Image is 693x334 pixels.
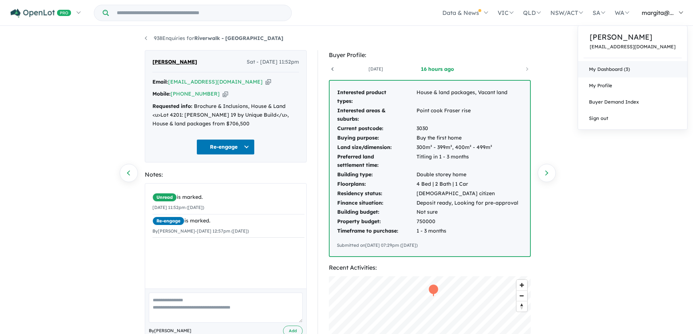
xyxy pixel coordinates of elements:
[578,94,687,110] a: Buyer Demand Index
[152,79,168,85] strong: Email:
[517,280,527,290] button: Zoom in
[329,50,531,60] div: Buyer Profile:
[337,217,416,226] td: Property budget:
[337,170,416,180] td: Building type:
[416,124,519,133] td: 3030
[337,106,416,124] td: Interested areas & suburbs:
[337,226,416,236] td: Timeframe to purchase:
[578,61,687,77] a: My Dashboard (3)
[517,291,527,301] span: Zoom out
[247,58,299,67] span: Sat - [DATE] 11:52pm
[416,170,519,180] td: Double storey home
[416,217,519,226] td: 750000
[590,44,676,49] a: [EMAIL_ADDRESS][DOMAIN_NAME]
[416,106,519,124] td: Point cook Fraser rise
[171,90,220,97] a: [PHONE_NUMBER]
[152,193,304,202] div: is marked.
[337,88,416,106] td: Interested product types:
[152,217,304,225] div: is marked.
[196,139,255,155] button: Re-engage
[152,58,197,67] span: [PERSON_NAME]
[337,143,416,152] td: Land size/dimension:
[578,77,687,94] a: My Profile
[416,88,519,106] td: House & land packages, Vacant land
[145,170,307,180] div: Notes:
[416,208,519,217] td: Not sure
[337,124,416,133] td: Current postcode:
[152,193,177,202] span: Unread
[416,189,519,198] td: [DEMOGRAPHIC_DATA] citizen
[110,5,290,21] input: Try estate name, suburb, builder or developer
[152,228,249,234] small: By [PERSON_NAME] - [DATE] 12:57pm ([DATE])
[168,79,263,85] a: [EMAIL_ADDRESS][DOMAIN_NAME]
[11,9,71,18] img: Openlot PRO Logo White
[416,133,519,143] td: Buy the first home
[428,283,439,297] div: Map marker
[337,242,523,249] div: Submitted on [DATE] 07:29pm ([DATE])
[337,152,416,170] td: Preferred land settlement time:
[590,32,676,43] a: [PERSON_NAME]
[152,205,204,210] small: [DATE] 11:52pm ([DATE])
[145,35,283,41] a: 938Enquiries forRiverwalk - [GEOGRAPHIC_DATA]
[152,103,192,109] strong: Requested info:
[266,78,271,86] button: Copy
[337,208,416,217] td: Building budget:
[517,290,527,301] button: Zoom out
[416,180,519,189] td: 4 Bed | 2 Bath | 1 Car
[337,180,416,189] td: Floorplans:
[337,198,416,208] td: Finance situation:
[194,35,283,41] strong: Riverwalk - [GEOGRAPHIC_DATA]
[416,226,519,236] td: 1 - 3 months
[416,143,519,152] td: 300m² - 399m², 400m² - 499m²
[152,102,299,128] div: Brochure & Inclusions, House & Land <u>Lot 4201: [PERSON_NAME] 19 by Unique Build</u>, House & la...
[416,198,519,208] td: Deposit ready, Looking for pre-approval
[145,34,549,43] nav: breadcrumb
[589,83,612,88] span: My Profile
[337,189,416,198] td: Residency status:
[337,133,416,143] td: Buying purpose:
[152,90,171,97] strong: Mobile:
[517,301,527,311] button: Reset bearing to north
[152,217,184,225] span: Re-engage
[416,152,519,170] td: Titling in 1 - 3 months
[407,65,469,73] a: 16 hours ago
[578,110,687,126] a: Sign out
[329,263,531,273] div: Recent Activities:
[642,9,674,16] span: margita@...
[223,90,228,98] button: Copy
[344,65,406,73] a: [DATE]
